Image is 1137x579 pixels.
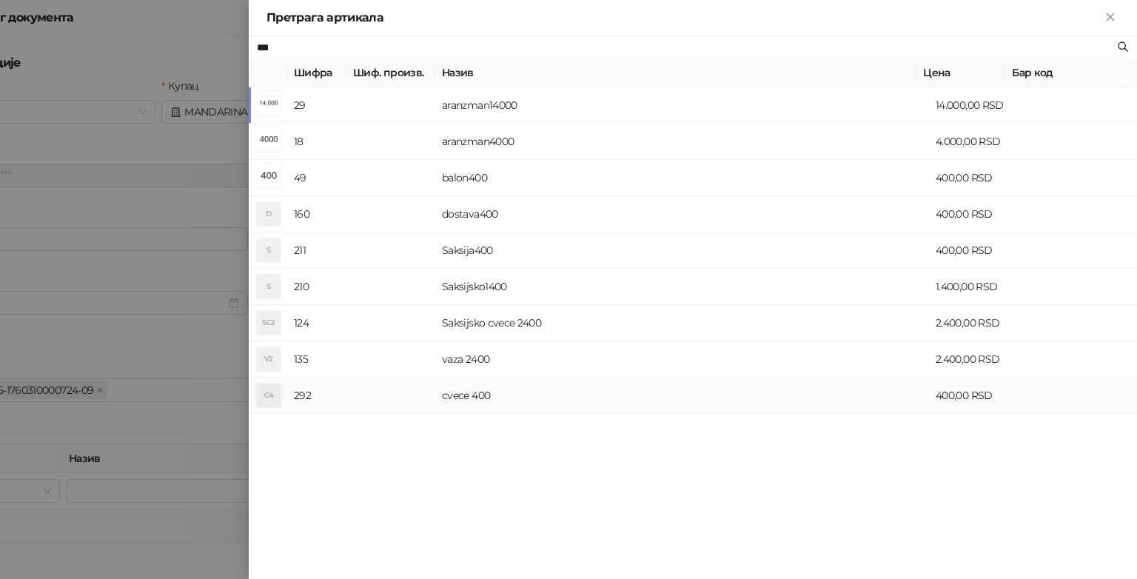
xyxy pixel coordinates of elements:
td: 1.400,00 RSD [930,269,1019,305]
div: C4 [257,384,281,407]
div: D [257,202,281,226]
td: 2.400,00 RSD [930,305,1019,341]
td: Saksija400 [436,232,930,269]
td: cvece 400 [436,378,930,414]
th: Бар код [1006,58,1124,87]
th: Шифра [288,58,347,87]
td: aranzman14000 [436,87,930,124]
td: Saksijsko1400 [436,269,930,305]
td: 160 [288,196,347,232]
td: balon400 [436,160,930,196]
th: Назив [436,58,917,87]
td: 211 [288,232,347,269]
td: 124 [288,305,347,341]
td: 400,00 RSD [930,378,1019,414]
div: S [257,238,281,262]
button: Close [1101,9,1119,27]
td: 4.000,00 RSD [930,124,1019,160]
td: 49 [288,160,347,196]
td: vaza 2400 [436,341,930,378]
td: 210 [288,269,347,305]
div: V2 [257,347,281,371]
td: 29 [288,87,347,124]
div: Претрага артикала [266,9,1101,27]
td: Saksijsko cvece 2400 [436,305,930,341]
td: 18 [288,124,347,160]
td: 135 [288,341,347,378]
td: 14.000,00 RSD [930,87,1019,124]
div: SC2 [257,311,281,335]
th: Цена [917,58,1006,87]
td: 400,00 RSD [930,232,1019,269]
div: S [257,275,281,298]
th: Шиф. произв. [347,58,436,87]
td: 292 [288,378,347,414]
td: aranzman4000 [436,124,930,160]
td: 400,00 RSD [930,196,1019,232]
td: dostava400 [436,196,930,232]
td: 2.400,00 RSD [930,341,1019,378]
td: 400,00 RSD [930,160,1019,196]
